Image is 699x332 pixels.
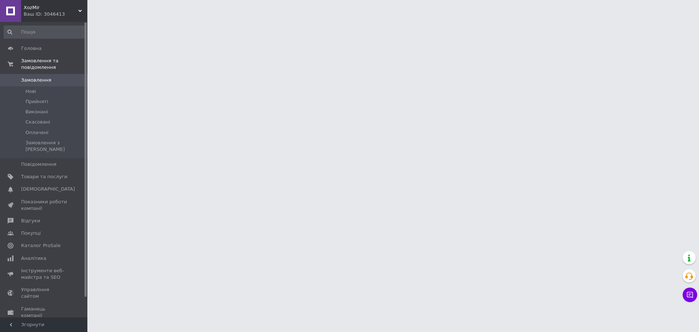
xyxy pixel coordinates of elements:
span: Головна [21,45,42,52]
span: Покупці [21,230,41,237]
span: Відгуки [21,218,40,224]
span: Скасовані [25,119,50,125]
span: Гаманець компанії [21,306,67,319]
span: Повідомлення [21,161,56,168]
span: Показники роботи компанії [21,199,67,212]
button: Чат з покупцем [683,288,697,302]
span: Прийняті [25,98,48,105]
span: Інструменти веб-майстра та SEO [21,267,67,281]
div: Ваш ID: 3046413 [24,11,87,17]
span: Товари та послуги [21,173,67,180]
input: Пошук [4,26,86,39]
span: Каталог ProSale [21,242,60,249]
span: Замовлення з [PERSON_NAME] [25,140,85,153]
span: Замовлення та повідомлення [21,58,87,71]
span: Нові [25,88,36,95]
span: Управління сайтом [21,286,67,300]
span: Виконані [25,109,48,115]
span: Аналітика [21,255,46,262]
span: Оплачені [25,129,48,136]
span: ХоzMir [24,4,78,11]
span: Замовлення [21,77,51,83]
span: [DEMOGRAPHIC_DATA] [21,186,75,192]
